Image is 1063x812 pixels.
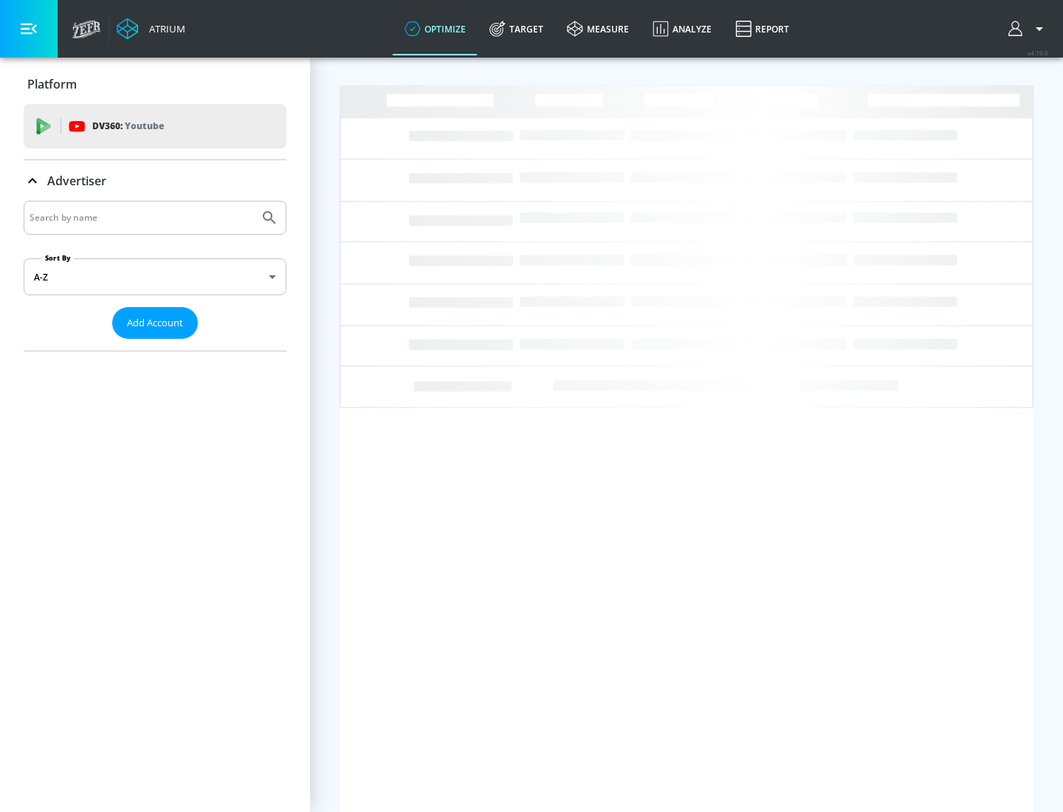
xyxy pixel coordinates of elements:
[127,314,183,331] span: Add Account
[24,104,286,148] div: DV360: Youtube
[92,118,164,134] p: DV360:
[24,160,286,202] div: Advertiser
[393,2,478,55] a: optimize
[24,201,286,351] div: Advertiser
[125,118,164,134] p: Youtube
[641,2,723,55] a: Analyze
[143,22,185,35] div: Atrium
[24,339,286,351] nav: list of Advertiser
[478,2,555,55] a: Target
[47,173,106,189] p: Advertiser
[27,76,77,92] p: Platform
[24,258,286,295] div: A-Z
[24,63,286,105] div: Platform
[1028,49,1048,57] span: v 4.19.0
[555,2,641,55] a: measure
[117,18,185,40] a: Atrium
[42,253,74,263] label: Sort By
[723,2,801,55] a: Report
[112,307,198,339] button: Add Account
[30,208,253,227] input: Search by name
